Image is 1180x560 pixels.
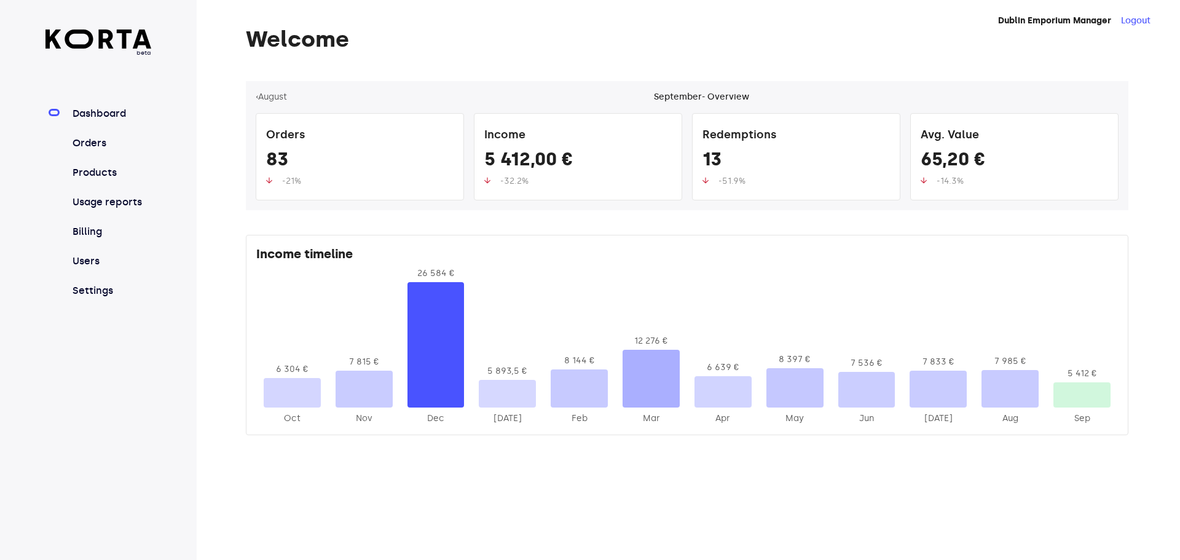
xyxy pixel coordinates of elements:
div: 5 412,00 € [484,148,672,175]
a: Settings [70,283,152,298]
span: -21% [282,176,301,186]
div: Income [484,124,672,148]
img: up [266,177,272,184]
img: up [921,177,927,184]
span: -32.2% [500,176,529,186]
div: 2025-May [766,412,824,425]
div: 7 815 € [336,356,393,368]
div: 26 584 € [407,267,465,280]
div: 5 893,5 € [479,365,536,377]
div: Orders [266,124,454,148]
div: 2024-Nov [336,412,393,425]
a: Orders [70,136,152,151]
h1: Welcome [246,27,1128,52]
span: -51.9% [718,176,745,186]
img: Korta [45,30,152,49]
a: Dashboard [70,106,152,121]
div: 8 144 € [551,355,608,367]
img: up [702,177,709,184]
div: 7 833 € [910,356,967,368]
div: 2025-Sep [1053,412,1111,425]
div: Redemptions [702,124,890,148]
div: 6 639 € [694,361,752,374]
a: Billing [70,224,152,239]
div: 7 985 € [981,355,1039,368]
div: 2025-Aug [981,412,1039,425]
div: 2025-Jan [479,412,536,425]
button: Logout [1121,15,1150,27]
div: 7 536 € [838,357,895,369]
div: 8 397 € [766,353,824,366]
strong: Dublin Emporium Manager [998,15,1111,26]
div: 2025-Feb [551,412,608,425]
div: 2025-Mar [623,412,680,425]
div: Income timeline [256,245,1118,267]
div: 2025-Apr [694,412,752,425]
div: 13 [702,148,890,175]
span: -14.3% [937,176,964,186]
div: 2024-Oct [264,412,321,425]
div: 5 412 € [1053,368,1111,380]
div: 2025-Jun [838,412,895,425]
a: Products [70,165,152,180]
a: Usage reports [70,195,152,210]
div: Avg. Value [921,124,1108,148]
a: beta [45,30,152,57]
div: 6 304 € [264,363,321,376]
div: 12 276 € [623,335,680,347]
div: 2025-Jul [910,412,967,425]
div: 2024-Dec [407,412,465,425]
button: ‹August [256,91,287,103]
a: Users [70,254,152,269]
div: 65,20 € [921,148,1108,175]
div: September - Overview [654,91,749,103]
span: beta [45,49,152,57]
img: up [484,177,490,184]
div: 83 [266,148,454,175]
